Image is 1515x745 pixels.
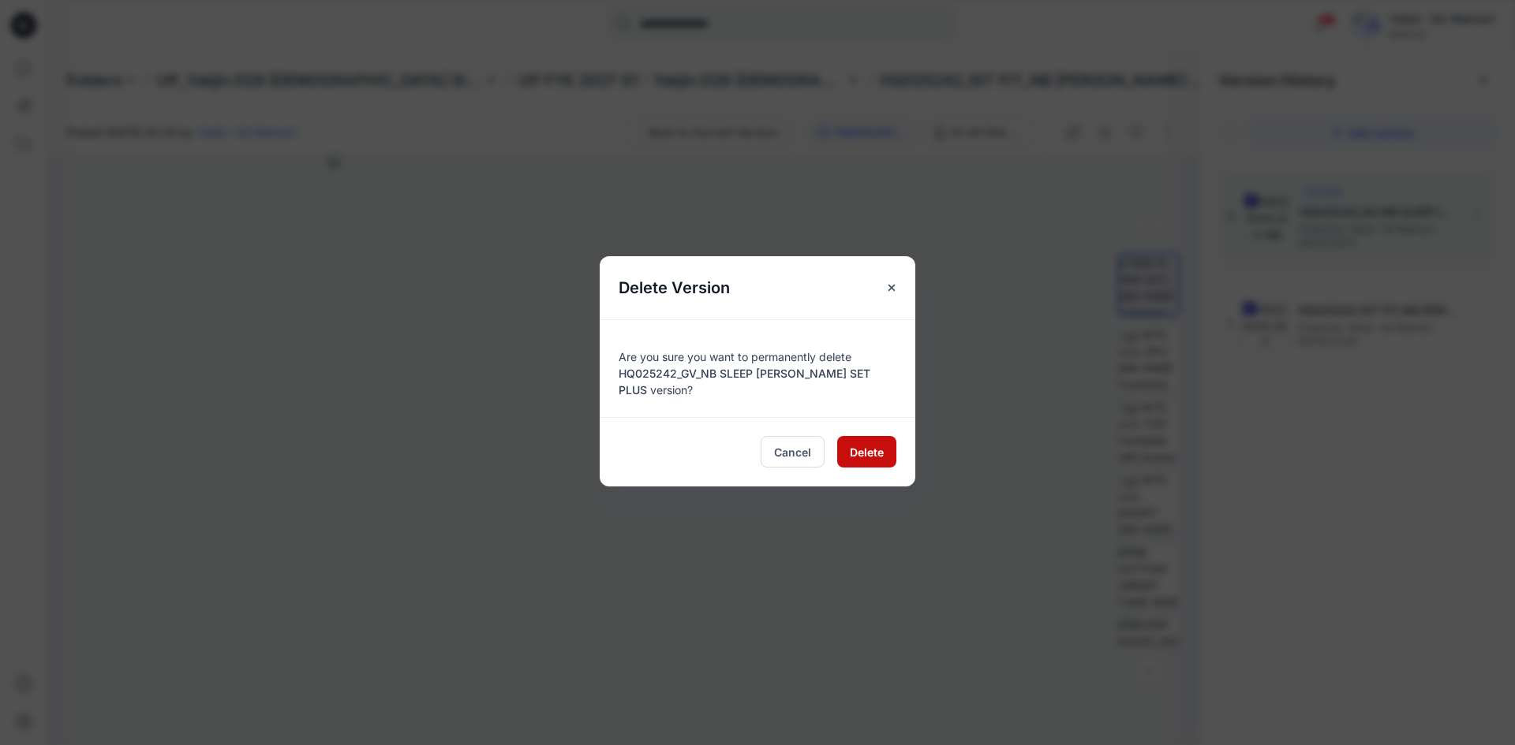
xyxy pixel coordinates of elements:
button: Cancel [761,436,825,467]
h5: Delete Version [600,256,749,319]
button: Delete [837,436,896,467]
span: Cancel [774,444,811,460]
span: HQ025242_GV_NB SLEEP [PERSON_NAME] SET PLUS [619,367,870,397]
span: Delete [850,444,884,460]
div: Are you sure you want to permanently delete version? [619,339,896,398]
button: Close [877,274,906,302]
